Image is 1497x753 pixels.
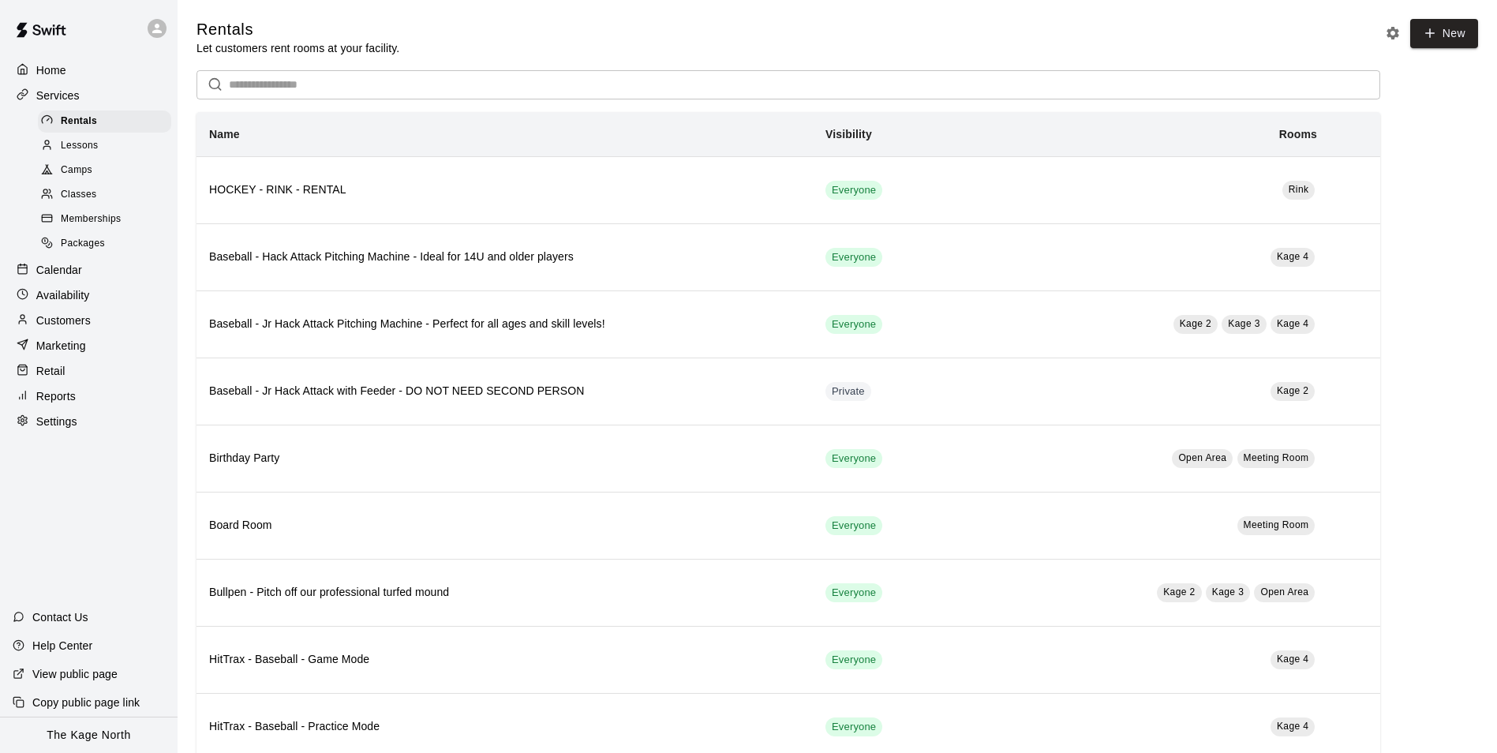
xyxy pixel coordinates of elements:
[32,666,118,682] p: View public page
[36,287,90,303] p: Availability
[47,727,131,744] p: The Kage North
[13,84,165,107] a: Services
[13,58,165,82] a: Home
[38,233,171,255] div: Packages
[38,208,171,230] div: Memberships
[1180,318,1211,329] span: Kage 2
[13,258,165,282] a: Calendar
[1228,318,1259,329] span: Kage 3
[825,519,882,534] span: Everyone
[36,62,66,78] p: Home
[825,384,871,399] span: Private
[825,183,882,198] span: Everyone
[1279,128,1317,140] b: Rooms
[36,414,77,429] p: Settings
[13,309,165,332] a: Customers
[36,388,76,404] p: Reports
[209,584,800,601] h6: Bullpen - Pitch off our professional turfed mound
[196,40,399,56] p: Let customers rent rooms at your facility.
[209,182,800,199] h6: HOCKEY - RINK - RENTAL
[32,695,140,710] p: Copy public page link
[825,181,882,200] div: This service is visible to all of your customers
[1277,251,1308,262] span: Kage 4
[38,159,178,183] a: Camps
[1244,519,1309,530] span: Meeting Room
[38,133,178,158] a: Lessons
[209,651,800,669] h6: HitTrax - Baseball - Game Mode
[1277,654,1308,665] span: Kage 4
[209,383,800,400] h6: Baseball - Jr Hack Attack with Feeder - DO NOT NEED SECOND PERSON
[36,338,86,354] p: Marketing
[825,451,882,466] span: Everyone
[38,183,178,208] a: Classes
[825,720,882,735] span: Everyone
[1163,586,1195,598] span: Kage 2
[1277,318,1308,329] span: Kage 4
[825,315,882,334] div: This service is visible to all of your customers
[196,19,399,40] h5: Rentals
[36,262,82,278] p: Calendar
[1277,721,1308,732] span: Kage 4
[825,248,882,267] div: This service is visible to all of your customers
[1212,586,1244,598] span: Kage 3
[1289,184,1309,195] span: Rink
[1178,452,1226,463] span: Open Area
[13,384,165,408] a: Reports
[825,382,871,401] div: This service is hidden, and can only be accessed via a direct link
[32,609,88,625] p: Contact Us
[825,717,882,736] div: This service is visible to all of your customers
[209,128,240,140] b: Name
[38,135,171,157] div: Lessons
[38,208,178,232] a: Memberships
[61,236,105,252] span: Packages
[209,517,800,534] h6: Board Room
[61,187,96,203] span: Classes
[13,283,165,307] a: Availability
[209,316,800,333] h6: Baseball - Jr Hack Attack Pitching Machine - Perfect for all ages and skill levels!
[825,586,882,601] span: Everyone
[1277,385,1308,396] span: Kage 2
[38,159,171,182] div: Camps
[825,250,882,265] span: Everyone
[13,334,165,358] a: Marketing
[61,114,97,129] span: Rentals
[61,138,99,154] span: Lessons
[36,88,80,103] p: Services
[825,583,882,602] div: This service is visible to all of your customers
[825,650,882,669] div: This service is visible to all of your customers
[825,449,882,468] div: This service is visible to all of your customers
[61,163,92,178] span: Camps
[13,359,165,383] a: Retail
[1410,19,1478,48] a: New
[1381,21,1405,45] button: Rental settings
[36,313,91,328] p: Customers
[825,516,882,535] div: This service is visible to all of your customers
[38,232,178,257] a: Packages
[38,111,171,133] div: Rentals
[61,212,121,227] span: Memberships
[825,128,872,140] b: Visibility
[209,718,800,736] h6: HitTrax - Baseball - Practice Mode
[209,249,800,266] h6: Baseball - Hack Attack Pitching Machine - Ideal for 14U and older players
[38,109,178,133] a: Rentals
[36,363,65,379] p: Retail
[13,410,165,433] a: Settings
[825,317,882,332] span: Everyone
[38,184,171,206] div: Classes
[209,450,800,467] h6: Birthday Party
[825,653,882,668] span: Everyone
[32,638,92,654] p: Help Center
[1244,452,1309,463] span: Meeting Room
[1260,586,1308,598] span: Open Area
